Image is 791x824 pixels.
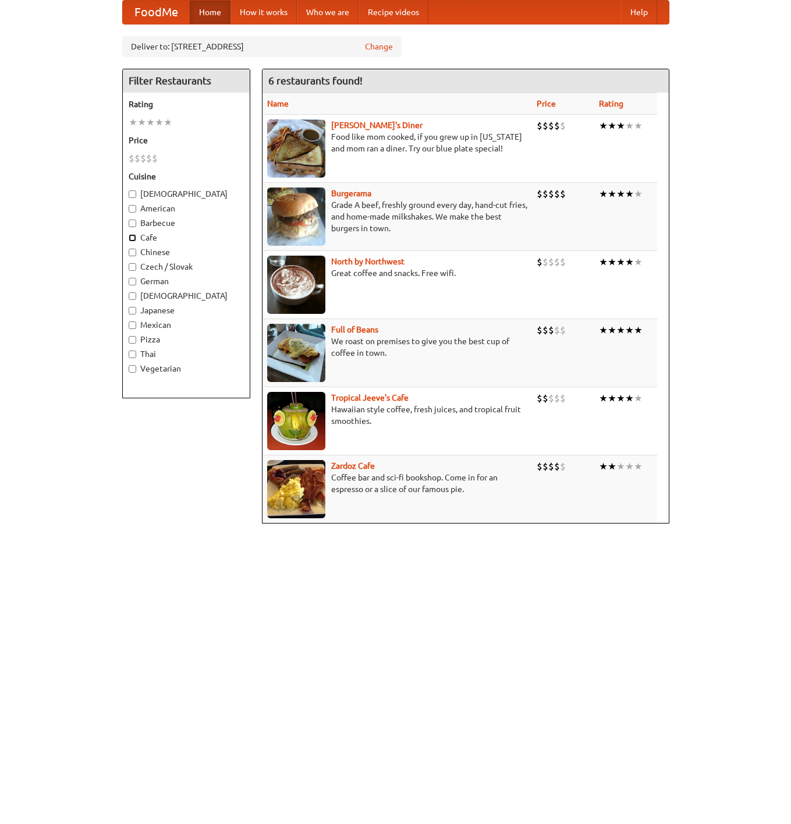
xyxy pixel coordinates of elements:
[537,256,542,268] li: $
[599,256,608,268] li: ★
[129,263,136,271] input: Czech / Slovak
[129,307,136,314] input: Japanese
[267,119,325,178] img: sallys.jpg
[129,351,136,358] input: Thai
[152,152,158,165] li: $
[129,203,244,214] label: American
[267,404,527,427] p: Hawaiian style coffee, fresh juices, and tropical fruit smoothies.
[616,460,625,473] li: ★
[164,116,172,129] li: ★
[634,324,643,337] li: ★
[129,348,244,360] label: Thai
[608,119,616,132] li: ★
[129,290,244,302] label: [DEMOGRAPHIC_DATA]
[267,324,325,382] img: beans.jpg
[331,257,405,266] a: North by Northwest
[137,116,146,129] li: ★
[548,256,554,268] li: $
[599,188,608,200] li: ★
[634,188,643,200] li: ★
[560,188,566,200] li: $
[129,292,136,300] input: [DEMOGRAPHIC_DATA]
[542,392,548,405] li: $
[608,460,616,473] li: ★
[129,205,136,213] input: American
[542,460,548,473] li: $
[129,190,136,198] input: [DEMOGRAPHIC_DATA]
[621,1,657,24] a: Help
[616,256,625,268] li: ★
[129,363,244,374] label: Vegetarian
[129,305,244,316] label: Japanese
[537,188,542,200] li: $
[359,1,428,24] a: Recipe videos
[267,392,325,450] img: jeeves.jpg
[155,116,164,129] li: ★
[331,121,423,130] a: [PERSON_NAME]'s Diner
[267,188,325,246] img: burgerama.jpg
[625,324,634,337] li: ★
[548,119,554,132] li: $
[554,256,560,268] li: $
[190,1,230,24] a: Home
[331,461,375,471] a: Zardoz Cafe
[123,1,190,24] a: FoodMe
[267,131,527,154] p: Food like mom cooked, if you grew up in [US_STATE] and mom ran a diner. Try our blue plate special!
[129,116,137,129] li: ★
[616,324,625,337] li: ★
[331,189,371,198] a: Burgerama
[129,98,244,110] h5: Rating
[560,119,566,132] li: $
[129,261,244,273] label: Czech / Slovak
[537,119,542,132] li: $
[537,99,556,108] a: Price
[331,393,409,402] a: Tropical Jeeve's Cafe
[625,119,634,132] li: ★
[129,234,136,242] input: Cafe
[267,267,527,279] p: Great coffee and snacks. Free wifi.
[537,324,542,337] li: $
[548,392,554,405] li: $
[542,324,548,337] li: $
[634,392,643,405] li: ★
[634,256,643,268] li: ★
[634,119,643,132] li: ★
[560,460,566,473] li: $
[608,256,616,268] li: ★
[625,392,634,405] li: ★
[129,275,244,287] label: German
[560,392,566,405] li: $
[599,460,608,473] li: ★
[634,460,643,473] li: ★
[129,220,136,227] input: Barbecue
[129,321,136,329] input: Mexican
[146,152,152,165] li: $
[616,392,625,405] li: ★
[616,119,625,132] li: ★
[267,460,325,518] img: zardoz.jpg
[554,460,560,473] li: $
[297,1,359,24] a: Who we are
[554,324,560,337] li: $
[146,116,155,129] li: ★
[554,119,560,132] li: $
[608,188,616,200] li: ★
[542,188,548,200] li: $
[554,188,560,200] li: $
[129,249,136,256] input: Chinese
[542,119,548,132] li: $
[616,188,625,200] li: ★
[548,460,554,473] li: $
[129,171,244,182] h5: Cuisine
[267,472,527,495] p: Coffee bar and sci-fi bookshop. Come in for an espresso or a slice of our famous pie.
[608,324,616,337] li: ★
[331,325,378,334] a: Full of Beans
[599,392,608,405] li: ★
[129,232,244,243] label: Cafe
[129,365,136,373] input: Vegetarian
[129,217,244,229] label: Barbecue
